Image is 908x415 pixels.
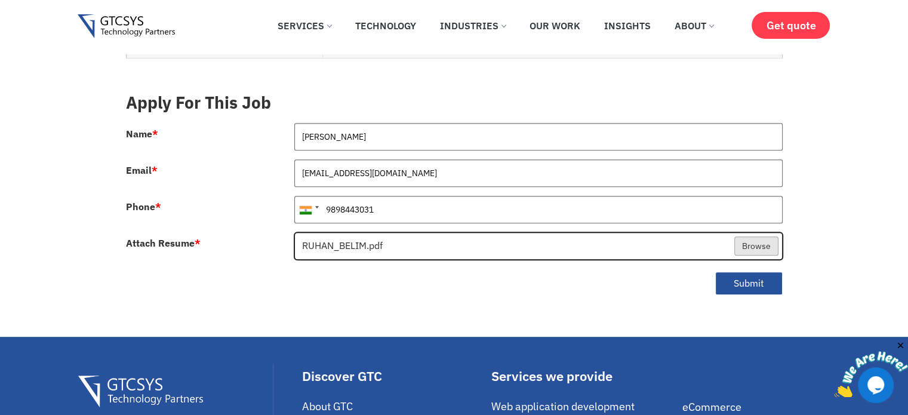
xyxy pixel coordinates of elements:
[595,13,660,39] a: Insights
[302,399,485,413] a: About GTC
[302,399,353,413] span: About GTC
[682,400,830,414] a: eCommerce
[491,370,676,383] div: Services we provide
[346,13,425,39] a: Technology
[294,196,783,223] input: 081234 56789
[682,400,741,414] span: eCommerce
[78,376,203,407] img: Gtcsys Footer Logo
[126,238,201,248] label: Attach Resume
[766,19,815,32] span: Get quote
[521,13,589,39] a: Our Work
[491,399,635,413] span: Web application development
[126,165,158,175] label: Email
[834,340,908,397] iframe: chat widget
[269,13,340,39] a: Services
[126,129,158,139] label: Name
[126,202,161,211] label: Phone
[491,399,676,413] a: Web application development
[431,13,515,39] a: Industries
[302,370,485,383] div: Discover GTC
[752,12,830,39] a: Get quote
[666,13,722,39] a: About
[715,272,783,295] button: Submit
[295,196,322,223] div: India (भारत): +91
[126,93,783,113] h3: Apply For This Job
[78,14,175,39] img: Gtcsys logo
